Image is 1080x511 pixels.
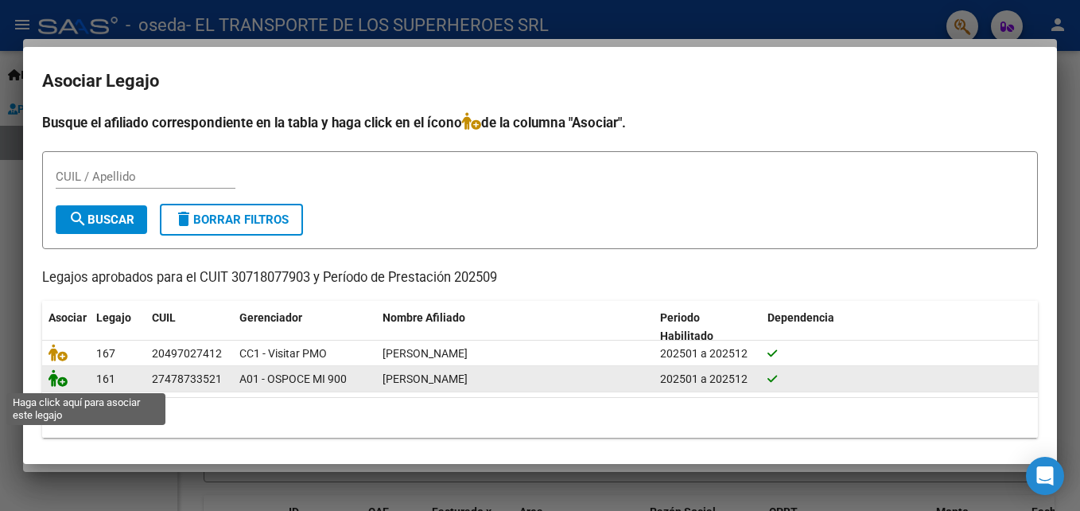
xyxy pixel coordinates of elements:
div: 202501 a 202512 [660,345,755,363]
datatable-header-cell: Nombre Afiliado [376,301,654,353]
div: 202501 a 202512 [660,370,755,388]
span: Asociar [49,311,87,324]
span: 167 [96,347,115,360]
span: 161 [96,373,115,385]
span: Dependencia [767,311,834,324]
span: Periodo Habilitado [660,311,713,342]
span: Legajo [96,311,131,324]
p: Legajos aprobados para el CUIT 30718077903 y Período de Prestación 202509 [42,268,1038,288]
mat-icon: search [68,209,87,228]
div: 27478733521 [152,370,222,388]
span: GOMEZ JOSE ALBERTO [383,347,468,360]
div: Open Intercom Messenger [1026,457,1064,495]
h2: Asociar Legajo [42,66,1038,96]
span: Borrar Filtros [174,213,289,227]
datatable-header-cell: Periodo Habilitado [654,301,761,353]
datatable-header-cell: Asociar [42,301,90,353]
button: Buscar [56,205,147,234]
datatable-header-cell: Dependencia [761,301,1039,353]
mat-icon: delete [174,209,193,228]
span: CUIL [152,311,176,324]
span: ANGELINI CATALINA [383,373,468,385]
datatable-header-cell: Legajo [90,301,146,353]
span: CC1 - Visitar PMO [239,347,327,360]
span: A01 - OSPOCE MI 900 [239,373,347,385]
div: 2 registros [42,398,1038,438]
div: 20497027412 [152,345,222,363]
h4: Busque el afiliado correspondiente en la tabla y haga click en el ícono de la columna "Asociar". [42,112,1038,133]
span: Gerenciador [239,311,302,324]
datatable-header-cell: Gerenciador [233,301,376,353]
button: Borrar Filtros [160,204,303,236]
span: Buscar [68,213,134,227]
datatable-header-cell: CUIL [146,301,233,353]
span: Nombre Afiliado [383,311,465,324]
